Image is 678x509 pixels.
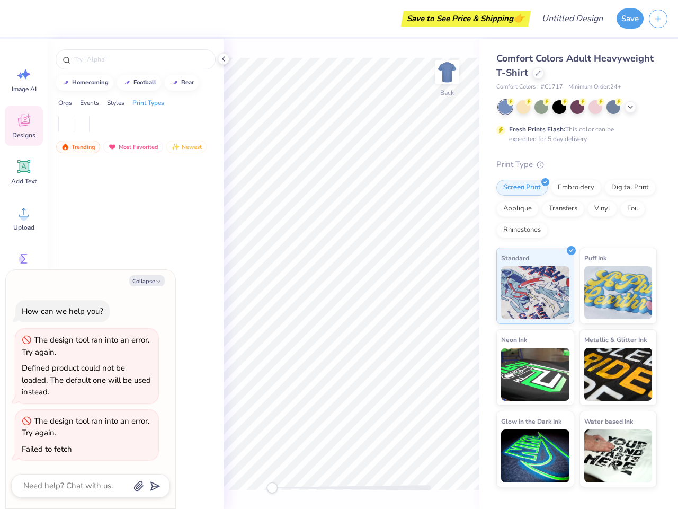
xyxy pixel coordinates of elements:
[501,334,527,345] span: Neon Ink
[103,141,163,153] div: Most Favorited
[584,252,606,264] span: Puff Ink
[501,429,569,482] img: Glow in the Dark Ink
[181,80,194,85] div: bear
[501,348,569,401] img: Neon Ink
[22,335,149,357] div: The design tool ran into an error. Try again.
[12,131,35,139] span: Designs
[533,8,611,29] input: Untitled Design
[13,223,34,232] span: Upload
[129,275,165,286] button: Collapse
[620,201,645,217] div: Foil
[584,348,653,401] img: Metallic & Glitter Ink
[22,306,103,317] div: How can we help you?
[513,12,525,24] span: 👉
[496,83,536,92] span: Comfort Colors
[61,143,69,151] img: trending.gif
[587,201,617,217] div: Vinyl
[501,416,561,427] span: Glow in the Dark Ink
[509,125,639,144] div: This color can be expedited for 5 day delivery.
[171,143,180,151] img: newest.gif
[73,54,209,65] input: Try "Alpha"
[604,180,656,196] div: Digital Print
[166,141,207,153] div: Newest
[496,180,548,196] div: Screen Print
[56,141,100,153] div: Trending
[496,201,539,217] div: Applique
[11,177,37,186] span: Add Text
[132,98,164,108] div: Print Types
[496,159,657,171] div: Print Type
[267,482,278,493] div: Accessibility label
[404,11,528,27] div: Save to See Price & Shipping
[436,62,458,83] img: Back
[58,98,72,108] div: Orgs
[108,143,117,151] img: most_fav.gif
[542,201,584,217] div: Transfers
[617,8,644,29] button: Save
[584,429,653,482] img: Water based Ink
[584,416,633,427] span: Water based Ink
[171,80,179,86] img: trend_line.gif
[440,88,454,98] div: Back
[22,444,72,454] div: Failed to fetch
[165,75,199,91] button: bear
[509,125,565,134] strong: Fresh Prints Flash:
[117,75,161,91] button: football
[541,83,563,92] span: # C1717
[61,80,70,86] img: trend_line.gif
[22,416,149,438] div: The design tool ran into an error. Try again.
[584,334,647,345] span: Metallic & Glitter Ink
[501,252,529,264] span: Standard
[501,266,569,319] img: Standard
[133,80,156,85] div: football
[12,85,37,93] span: Image AI
[496,222,548,238] div: Rhinestones
[551,180,601,196] div: Embroidery
[22,363,151,397] div: Defined product could not be loaded. The default one will be used instead.
[123,80,131,86] img: trend_line.gif
[584,266,653,319] img: Puff Ink
[496,52,654,79] span: Comfort Colors Adult Heavyweight T-Shirt
[56,75,113,91] button: homecoming
[72,80,109,85] div: homecoming
[80,98,99,108] div: Events
[568,83,621,92] span: Minimum Order: 24 +
[107,98,124,108] div: Styles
